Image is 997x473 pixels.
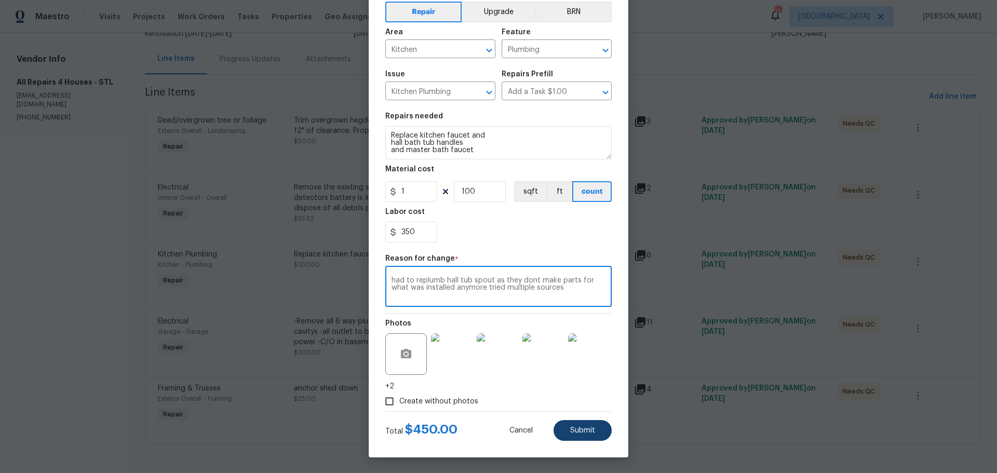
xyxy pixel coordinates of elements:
[493,420,549,441] button: Cancel
[385,424,457,437] div: Total
[399,396,478,407] span: Create without photos
[546,181,572,202] button: ft
[385,381,394,391] span: +2
[392,277,605,299] textarea: had to replumb hall tub spout as they dont make parts for what was installed anymore tried multip...
[570,427,595,435] span: Submit
[535,2,612,22] button: BRN
[462,2,536,22] button: Upgrade
[598,43,613,58] button: Open
[385,255,455,262] h5: Reason for change
[482,43,496,58] button: Open
[482,85,496,100] button: Open
[385,208,425,215] h5: Labor cost
[405,423,457,436] span: $ 450.00
[385,29,403,36] h5: Area
[554,420,612,441] button: Submit
[509,427,533,435] span: Cancel
[385,320,411,327] h5: Photos
[385,2,462,22] button: Repair
[385,166,434,173] h5: Material cost
[598,85,613,100] button: Open
[502,29,531,36] h5: Feature
[502,71,553,78] h5: Repairs Prefill
[385,71,405,78] h5: Issue
[514,181,546,202] button: sqft
[572,181,612,202] button: count
[385,113,443,120] h5: Repairs needed
[385,126,612,159] textarea: Replace kitchen faucet and hall bath tub handles and master bath faucet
